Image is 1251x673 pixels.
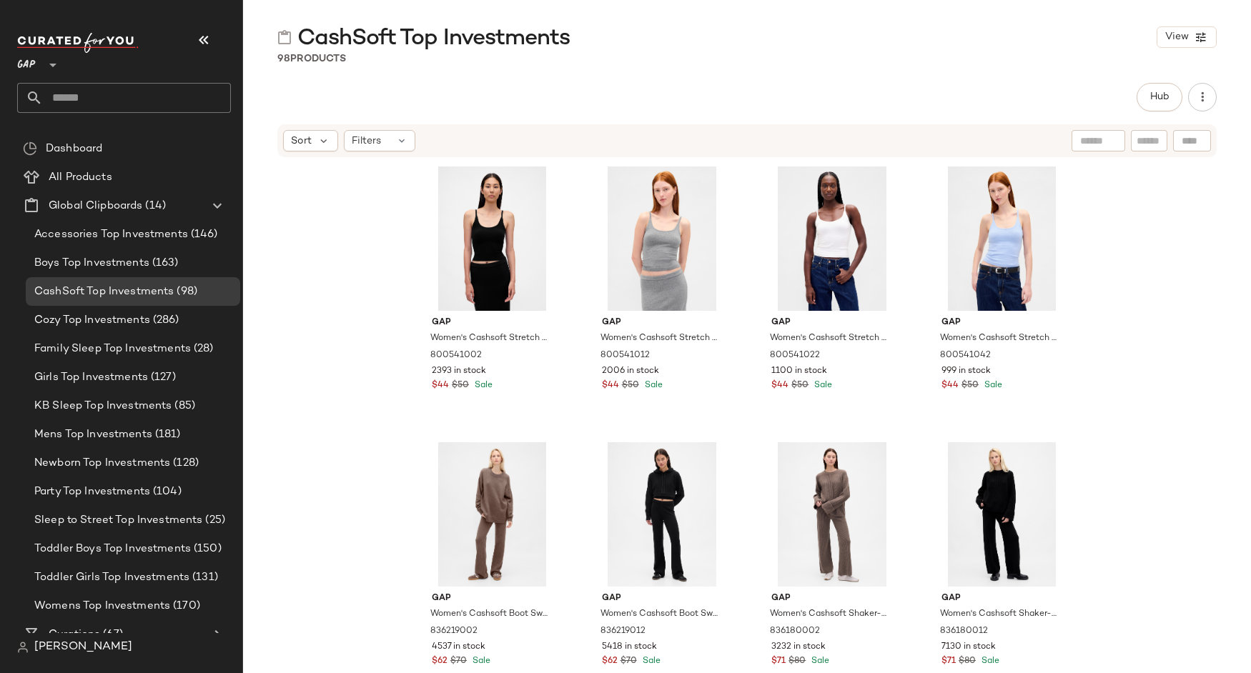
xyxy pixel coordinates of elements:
[941,655,956,668] span: $71
[771,365,827,378] span: 1100 in stock
[149,255,179,271] span: (163)
[1165,31,1189,43] span: View
[432,641,485,654] span: 4537 in stock
[961,379,979,392] span: $50
[277,51,346,66] div: Products
[452,379,469,392] span: $50
[600,625,646,638] span: 836219012
[941,365,991,378] span: 999 in stock
[34,284,174,300] span: CashSoft Top Investments
[34,598,170,614] span: Womens Top Investments
[420,166,564,311] img: cn60144235.jpg
[430,608,551,621] span: Women's Cashsoft Boot Sweater Pants by Gap Toasted Almond Brown Size XL
[23,141,37,156] img: svg%3e
[602,592,723,605] span: Gap
[17,33,139,53] img: cfy_white_logo.C9jOOHJF.svg
[49,198,142,214] span: Global Clipboards
[100,627,123,643] span: (67)
[788,655,806,668] span: $80
[941,641,996,654] span: 7130 in stock
[472,381,493,390] span: Sale
[277,54,290,64] span: 98
[602,641,657,654] span: 5418 in stock
[277,30,292,44] img: svg%3e
[981,381,1002,390] span: Sale
[602,655,618,668] span: $62
[930,166,1074,311] img: cn60284890.jpg
[450,655,467,668] span: $70
[771,655,786,668] span: $71
[191,541,222,557] span: (150)
[34,369,148,386] span: Girls Top Investments
[809,657,829,666] span: Sale
[811,381,832,390] span: Sale
[150,484,182,500] span: (104)
[602,316,723,329] span: Gap
[432,365,486,378] span: 2393 in stock
[202,512,225,529] span: (25)
[600,349,650,362] span: 800541012
[771,641,826,654] span: 3232 in stock
[34,255,149,271] span: Boys Top Investments
[17,642,29,653] img: svg%3e
[642,381,663,390] span: Sale
[174,284,197,300] span: (98)
[152,427,181,443] span: (181)
[148,369,176,386] span: (127)
[940,625,988,638] span: 836180012
[34,427,152,443] span: Mens Top Investments
[17,49,36,74] span: GAP
[430,332,551,345] span: Women's Cashsoft Stretch Crop Tank Top by Gap Black Size S
[432,379,449,392] span: $44
[172,398,195,414] span: (85)
[771,379,788,392] span: $44
[46,141,102,157] span: Dashboard
[430,349,482,362] span: 800541002
[150,312,179,329] span: (286)
[940,349,991,362] span: 800541042
[940,608,1061,621] span: Women's Cashsoft Shaker-Stitch Sweater Pants by Gap True Black Tall Size M
[771,592,892,605] span: Gap
[34,312,150,329] span: Cozy Top Investments
[930,442,1074,587] img: cn59937137.jpg
[1137,83,1182,111] button: Hub
[432,316,553,329] span: Gap
[979,657,999,666] span: Sale
[771,316,892,329] span: Gap
[170,455,199,472] span: (128)
[432,592,553,605] span: Gap
[34,512,202,529] span: Sleep to Street Top Investments
[49,627,100,643] span: Curations
[34,398,172,414] span: KB Sleep Top Investments
[34,484,150,500] span: Party Top Investments
[959,655,976,668] span: $80
[940,332,1061,345] span: Women's Cashsoft Stretch Crop Tank Top by Gap Wind Blue Size XS
[291,134,312,149] span: Sort
[760,442,904,587] img: cn59808751.jpg
[188,226,218,243] span: (146)
[432,655,448,668] span: $62
[34,341,191,357] span: Family Sleep Top Investments
[34,226,188,243] span: Accessories Top Investments
[1149,91,1170,103] span: Hub
[600,332,721,345] span: Women's Cashsoft Stretch Crop Tank Top by Gap [PERSON_NAME] Size XS
[34,569,189,586] span: Toddler Girls Top Investments
[430,625,478,638] span: 836219002
[34,639,132,656] span: [PERSON_NAME]
[191,341,214,357] span: (28)
[142,198,166,214] span: (14)
[622,379,639,392] span: $50
[770,349,820,362] span: 800541022
[170,598,200,614] span: (170)
[470,657,490,666] span: Sale
[352,134,381,149] span: Filters
[941,316,1062,329] span: Gap
[590,166,734,311] img: cn60284879.jpg
[34,455,170,472] span: Newborn Top Investments
[770,608,891,621] span: Women's Cashsoft Shaker-Stitch Sweater Pants by Gap Toasted Almond Brown Size S
[600,608,721,621] span: Women's Cashsoft Boot Sweater Pants by Gap True Black Size M
[791,379,809,392] span: $50
[49,169,112,186] span: All Products
[941,379,959,392] span: $44
[189,569,218,586] span: (131)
